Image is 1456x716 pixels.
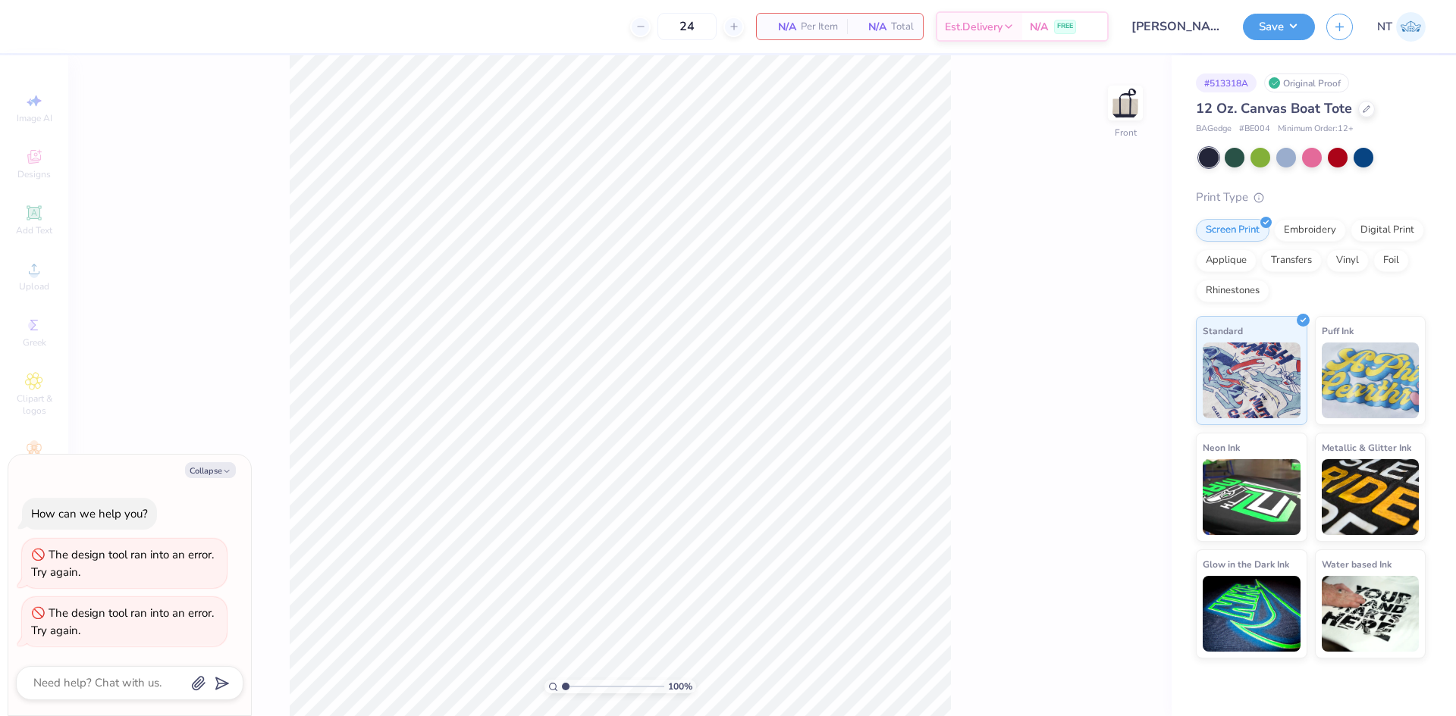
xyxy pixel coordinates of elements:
[1203,342,1301,418] img: Standard
[1278,123,1354,136] span: Minimum Order: 12 +
[945,19,1003,35] span: Est. Delivery
[1373,249,1409,272] div: Foil
[668,680,692,693] span: 100 %
[1377,18,1392,36] span: NT
[1196,123,1232,136] span: BAGedge
[1377,12,1426,42] a: NT
[1243,14,1315,40] button: Save
[1115,126,1137,139] div: Front
[31,605,214,638] div: The design tool ran into an error. Try again.
[1196,219,1269,242] div: Screen Print
[1196,249,1257,272] div: Applique
[1322,323,1354,339] span: Puff Ink
[1203,439,1240,455] span: Neon Ink
[1030,19,1048,35] span: N/A
[1203,323,1243,339] span: Standard
[891,19,914,35] span: Total
[1274,219,1346,242] div: Embroidery
[1196,280,1269,302] div: Rhinestones
[1322,342,1420,418] img: Puff Ink
[856,19,886,35] span: N/A
[1057,21,1073,32] span: FREE
[1396,12,1426,42] img: Nestor Talens
[1261,249,1322,272] div: Transfers
[657,13,717,40] input: – –
[185,462,236,478] button: Collapse
[801,19,838,35] span: Per Item
[1196,99,1352,117] span: 12 Oz. Canvas Boat Tote
[1322,459,1420,535] img: Metallic & Glitter Ink
[1326,249,1369,272] div: Vinyl
[1120,11,1232,42] input: Untitled Design
[1203,556,1289,572] span: Glow in the Dark Ink
[1351,219,1424,242] div: Digital Print
[1203,459,1301,535] img: Neon Ink
[1239,123,1270,136] span: # BE004
[1110,88,1141,118] img: Front
[766,19,796,35] span: N/A
[31,547,214,580] div: The design tool ran into an error. Try again.
[1322,576,1420,652] img: Water based Ink
[1196,73,1257,92] div: # 513318A
[1196,189,1426,206] div: Print Type
[1264,73,1349,92] div: Original Proof
[1203,576,1301,652] img: Glow in the Dark Ink
[1322,556,1392,572] span: Water based Ink
[31,506,148,521] div: How can we help you?
[1322,439,1411,455] span: Metallic & Glitter Ink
